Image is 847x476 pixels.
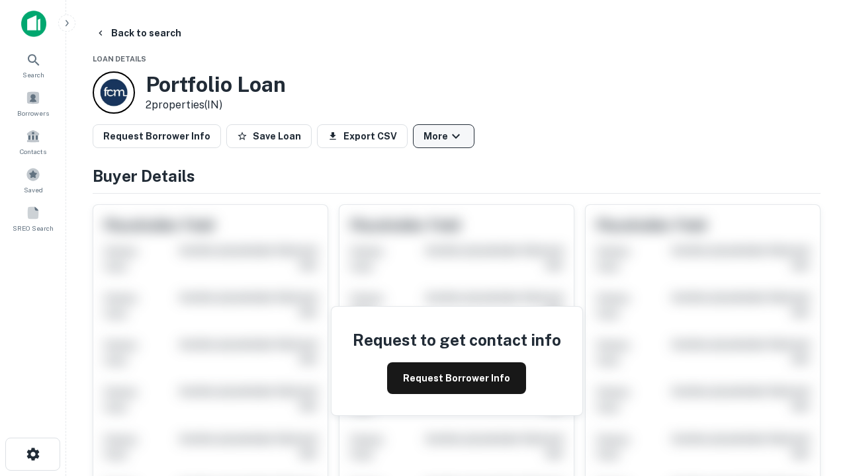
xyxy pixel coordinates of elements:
[21,11,46,37] img: capitalize-icon.png
[4,124,62,159] a: Contacts
[93,164,821,188] h4: Buyer Details
[317,124,408,148] button: Export CSV
[93,55,146,63] span: Loan Details
[146,97,286,113] p: 2 properties (IN)
[17,108,49,118] span: Borrowers
[4,162,62,198] a: Saved
[387,362,526,394] button: Request Borrower Info
[20,146,46,157] span: Contacts
[90,21,187,45] button: Back to search
[24,184,43,195] span: Saved
[13,223,54,233] span: SREO Search
[93,124,221,148] button: Request Borrower Info
[22,69,44,80] span: Search
[4,85,62,121] a: Borrowers
[146,72,286,97] h3: Portfolio Loan
[4,47,62,83] a: Search
[781,370,847,434] iframe: Chat Widget
[413,124,474,148] button: More
[4,200,62,236] a: SREO Search
[353,328,561,352] h4: Request to get contact info
[226,124,312,148] button: Save Loan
